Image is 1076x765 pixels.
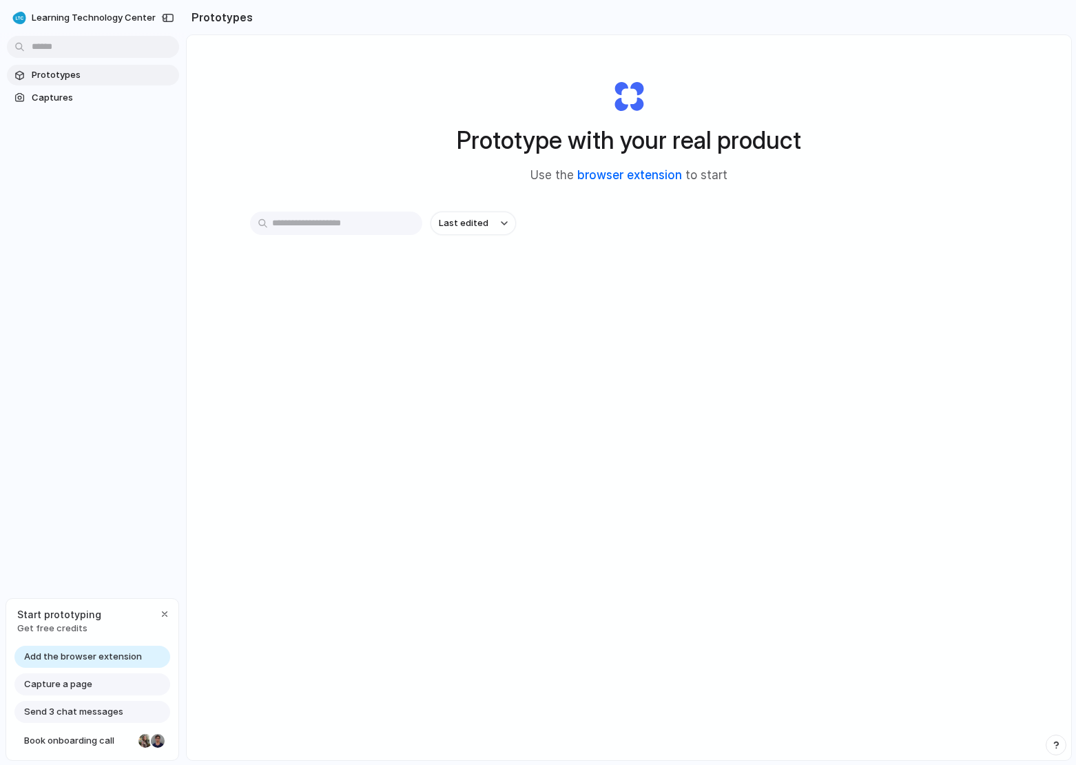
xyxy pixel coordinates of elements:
[439,216,488,230] span: Last edited
[14,646,170,668] a: Add the browser extension
[24,705,123,719] span: Send 3 chat messages
[17,622,101,635] span: Get free credits
[577,168,682,182] a: browser extension
[137,733,154,749] div: Nicole Kubica
[7,7,177,29] button: Learning Technology Center
[17,607,101,622] span: Start prototyping
[32,11,156,25] span: Learning Technology Center
[14,730,170,752] a: Book onboarding call
[457,122,801,159] h1: Prototype with your real product
[24,650,142,664] span: Add the browser extension
[530,167,727,185] span: Use the to start
[32,91,174,105] span: Captures
[7,65,179,85] a: Prototypes
[431,212,516,235] button: Last edited
[32,68,174,82] span: Prototypes
[149,733,166,749] div: Christian Iacullo
[24,677,92,691] span: Capture a page
[186,9,253,25] h2: Prototypes
[24,734,133,748] span: Book onboarding call
[7,88,179,108] a: Captures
